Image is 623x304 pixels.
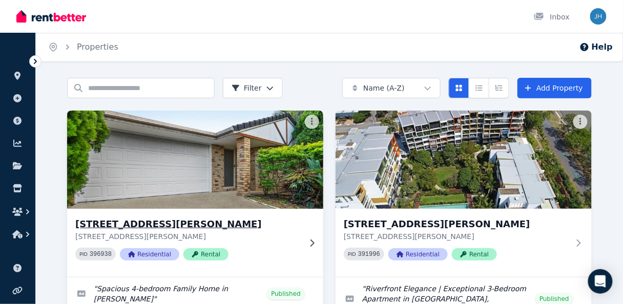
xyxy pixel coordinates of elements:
button: Filter [223,78,283,98]
p: [STREET_ADDRESS][PERSON_NAME] [75,231,301,242]
small: PID [348,251,356,257]
button: More options [573,115,588,129]
button: Expanded list view [489,78,509,98]
a: 25 Springfield Cres, Parkinson[STREET_ADDRESS][PERSON_NAME][STREET_ADDRESS][PERSON_NAME]PID 39693... [67,111,323,277]
div: Inbox [534,12,570,22]
span: Residential [120,248,179,260]
span: Rental [183,248,229,260]
span: Residential [388,248,448,260]
code: 391996 [358,251,380,258]
h3: [STREET_ADDRESS][PERSON_NAME] [344,217,569,231]
button: More options [305,115,319,129]
img: Serenity Stays Management Pty Ltd [590,8,607,25]
div: Open Intercom Messenger [588,269,613,294]
a: Properties [77,42,118,52]
a: 204/10 Pidgeon Cl, West End[STREET_ADDRESS][PERSON_NAME][STREET_ADDRESS][PERSON_NAME]PID 391996Re... [336,111,592,277]
nav: Breadcrumb [36,33,131,61]
img: RentBetter [16,9,86,24]
button: Card view [449,78,469,98]
img: 25 Springfield Cres, Parkinson [61,108,330,211]
a: Add Property [517,78,592,98]
div: View options [449,78,509,98]
p: [STREET_ADDRESS][PERSON_NAME] [344,231,569,242]
span: Rental [452,248,497,260]
img: 204/10 Pidgeon Cl, West End [336,111,592,209]
small: PID [79,251,88,257]
span: Name (A-Z) [363,83,405,93]
button: Help [579,41,613,53]
span: Filter [232,83,262,93]
h3: [STREET_ADDRESS][PERSON_NAME] [75,217,301,231]
code: 396938 [90,251,112,258]
button: Compact list view [469,78,489,98]
button: Name (A-Z) [342,78,441,98]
